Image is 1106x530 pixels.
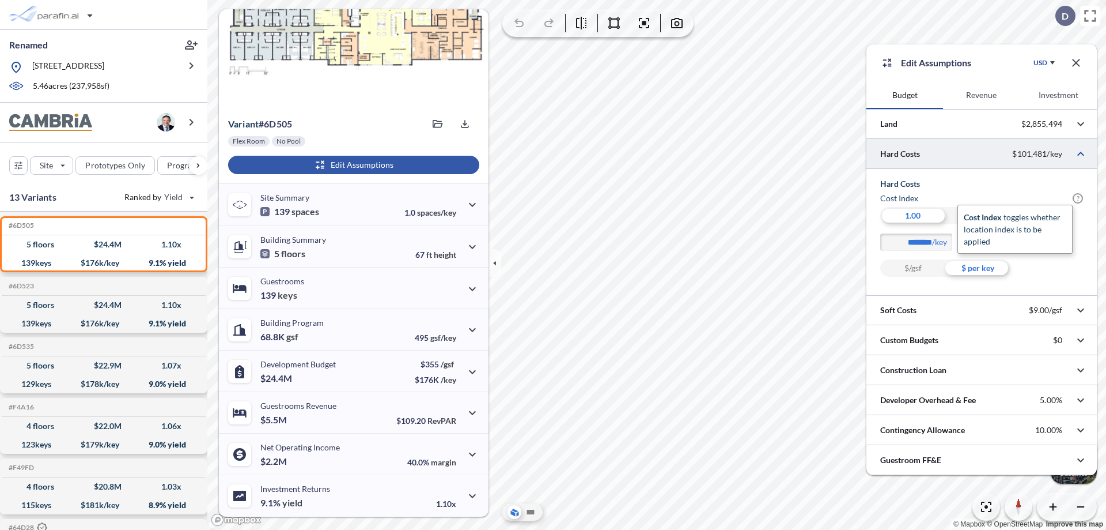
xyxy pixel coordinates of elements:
div: 1.00 [880,207,945,224]
span: ? [1073,193,1083,204]
p: Renamed [9,39,48,51]
div: USD [1033,58,1047,67]
p: Site [40,160,53,171]
p: Program [167,160,199,171]
a: OpenStreetMap [987,520,1043,528]
span: margin [431,457,456,467]
span: floors [281,248,305,260]
span: cost index [964,212,1002,222]
p: Building Program [260,318,324,328]
span: /key [441,375,456,385]
p: 5 [260,248,305,260]
span: gsf/key [430,333,456,343]
p: Net Operating Income [260,442,340,452]
p: Investment Returns [260,484,330,494]
p: Flex Room [233,137,265,146]
p: 9.1% [260,497,302,509]
p: $0 [1053,335,1062,345]
p: 10.00% [1035,425,1062,435]
p: 5.46 acres ( 237,958 sf) [33,80,109,93]
div: 1.18 [945,207,1010,224]
button: Site [30,156,73,175]
button: Budget [866,81,943,109]
img: user logo [157,113,175,131]
span: ft [426,250,432,260]
span: Yield [164,191,183,203]
p: 1.0 [404,208,456,217]
p: 67 [415,250,456,260]
a: Improve this map [1046,520,1103,528]
p: Prototypes Only [85,160,145,171]
p: [STREET_ADDRESS] [32,60,104,74]
p: Contingency Allowance [880,424,965,436]
p: 139 [260,206,319,217]
button: Investment [1020,81,1097,109]
p: Custom Budgets [880,334,938,346]
h5: Click to copy the code [6,221,34,230]
button: Ranked by Yield [115,188,202,206]
div: $/gsf [880,260,945,277]
img: BrandImage [9,114,92,131]
p: No Pool [276,137,301,146]
p: $24.4M [260,373,294,384]
h5: Click to copy the code [6,403,34,411]
p: Development Budget [260,359,336,369]
p: 40.0% [407,457,456,467]
p: 13 Variants [9,190,56,204]
button: Prototypes Only [75,156,155,175]
p: Guestroom FF&E [880,454,941,466]
a: Mapbox [953,520,985,528]
p: $5.5M [260,414,289,426]
button: Edit Assumptions [228,156,479,174]
p: Guestrooms [260,276,304,286]
p: 5.00% [1040,395,1062,405]
p: 495 [415,333,456,343]
p: D [1062,11,1069,21]
h5: Hard Costs [880,178,1083,190]
button: Site Plan [524,505,537,519]
span: /gsf [441,359,454,369]
p: Edit Assumptions [901,56,971,70]
span: height [434,250,456,260]
span: yield [282,497,302,509]
p: Guestrooms Revenue [260,401,336,411]
p: Soft Costs [880,305,916,316]
p: 68.8K [260,331,298,343]
h5: Click to copy the code [6,282,34,290]
h5: Click to copy the code [6,464,34,472]
label: /key [932,236,958,248]
p: $355 [415,359,456,369]
p: $2,855,494 [1021,119,1062,129]
button: Revenue [943,81,1020,109]
p: 1.10x [436,499,456,509]
button: Program [157,156,219,175]
p: $9.00/gsf [1029,305,1062,315]
button: Aerial View [507,505,521,519]
span: spaces [291,206,319,217]
p: Developer Overhead & Fee [880,394,976,406]
p: $176K [415,375,456,385]
span: keys [278,290,297,301]
a: Mapbox homepage [211,513,262,527]
p: $109.20 [396,416,456,426]
div: $ per key [945,260,1010,277]
p: Land [880,118,897,130]
p: # 6d505 [228,118,292,130]
p: 139 [260,290,297,301]
p: $2.2M [260,456,289,467]
span: RevPAR [427,416,456,426]
h6: Cost index [880,193,918,204]
span: toggles whether location index is to be applied [964,212,1060,246]
span: Variant [228,118,259,129]
span: spaces/key [417,208,456,217]
p: Building Summary [260,235,326,245]
p: Construction Loan [880,364,946,376]
span: gsf [286,331,298,343]
h5: Click to copy the code [6,343,34,351]
p: Site Summary [260,193,309,202]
